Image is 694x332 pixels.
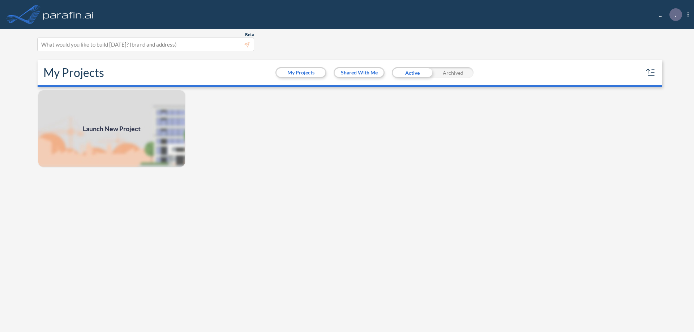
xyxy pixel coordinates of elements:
[38,90,186,168] a: Launch New Project
[83,124,141,134] span: Launch New Project
[675,11,676,18] p: .
[392,67,433,78] div: Active
[38,90,186,168] img: add
[245,32,254,38] span: Beta
[42,7,95,22] img: logo
[645,67,656,78] button: sort
[277,68,325,77] button: My Projects
[433,67,474,78] div: Archived
[648,8,689,21] div: ...
[335,68,384,77] button: Shared With Me
[43,66,104,79] h2: My Projects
